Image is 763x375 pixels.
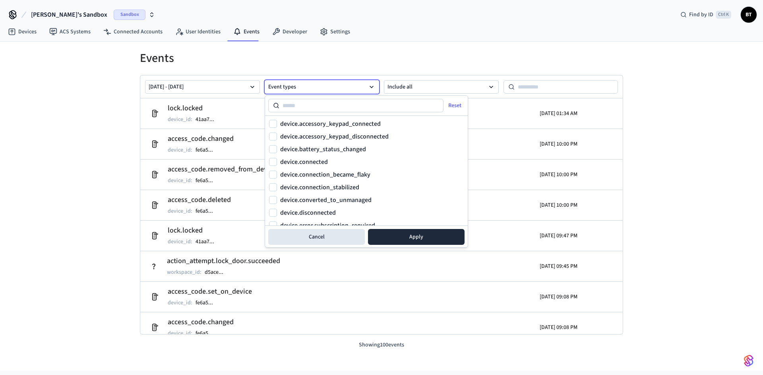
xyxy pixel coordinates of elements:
[280,121,381,127] label: device.accessory_keypad_connected
[265,80,380,94] button: Event types
[540,110,577,117] p: [DATE] 01:34 AM
[203,267,231,277] button: d5ace...
[280,171,370,178] label: device.connection_became_flaky
[368,229,465,245] button: Apply
[540,232,577,240] p: [DATE] 09:47 PM
[168,115,192,123] p: device_id :
[540,262,577,270] p: [DATE] 09:45 PM
[169,25,227,39] a: User Identities
[280,197,372,203] label: device.converted_to_unmanaged
[280,222,375,229] label: device.error.subscription_required
[741,7,757,23] button: BT
[744,354,753,367] img: SeamLogoGradient.69752ec5.svg
[540,140,577,148] p: [DATE] 10:00 PM
[266,25,314,39] a: Developer
[194,298,221,308] button: fe6a5...
[280,210,336,216] label: device.disconnected
[168,164,276,175] h2: access_code.removed_from_device
[716,11,731,19] span: Ctrl K
[168,133,234,144] h2: access_code.changed
[280,146,366,152] label: device.battery_status_changed
[43,25,97,39] a: ACS Systems
[742,8,756,22] span: BT
[280,133,389,140] label: device.accessory_keypad_disconnected
[194,237,222,246] button: 41aa7...
[31,10,107,19] span: [PERSON_NAME]'s Sandbox
[97,25,169,39] a: Connected Accounts
[194,115,222,124] button: 41aa7...
[145,80,260,94] button: [DATE] - [DATE]
[114,10,145,20] span: Sandbox
[168,103,222,114] h2: lock.locked
[168,299,192,307] p: device_id :
[194,176,221,185] button: fe6a5...
[194,206,221,216] button: fe6a5...
[674,8,738,22] div: Find by IDCtrl K
[540,323,577,331] p: [DATE] 09:08 PM
[168,286,252,297] h2: access_code.set_on_device
[168,317,234,328] h2: access_code.changed
[168,177,192,185] p: device_id :
[168,146,192,154] p: device_id :
[168,207,192,215] p: device_id :
[140,341,623,349] p: Showing 100 events
[540,293,577,301] p: [DATE] 09:08 PM
[227,25,266,39] a: Events
[280,159,328,165] label: device.connected
[167,268,201,276] p: workspace_id :
[384,80,499,94] button: Include all
[168,194,231,206] h2: access_code.deleted
[168,238,192,246] p: device_id :
[168,225,222,236] h2: lock.locked
[540,201,577,209] p: [DATE] 10:00 PM
[268,229,365,245] button: Cancel
[167,256,280,267] h2: action_attempt.lock_door.succeeded
[2,25,43,39] a: Devices
[442,99,469,112] button: Reset
[689,11,713,19] span: Find by ID
[194,329,221,338] button: fe6a5...
[140,51,623,65] h1: Events
[280,184,359,190] label: device.connection_stabilized
[168,329,192,337] p: device_id :
[540,171,577,179] p: [DATE] 10:00 PM
[194,145,221,155] button: fe6a5...
[314,25,356,39] a: Settings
